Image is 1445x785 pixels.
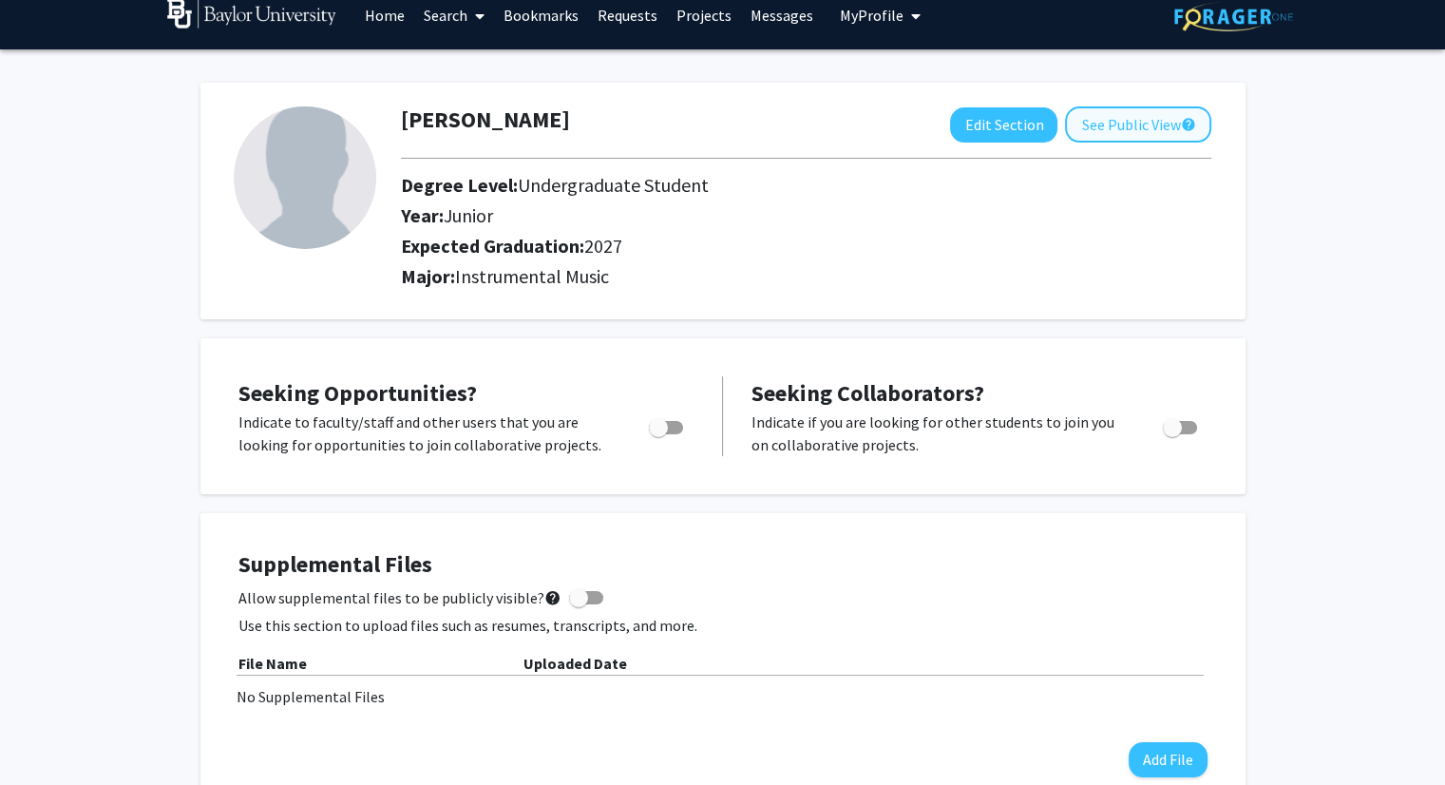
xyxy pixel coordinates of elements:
[1180,113,1195,136] mat-icon: help
[523,654,627,673] b: Uploaded Date
[238,614,1207,637] p: Use this section to upload files such as resumes, transcripts, and more.
[238,586,561,609] span: Allow supplemental files to be publicly visible?
[544,586,561,609] mat-icon: help
[1155,411,1207,439] div: Toggle
[584,234,622,258] span: 2027
[950,107,1057,143] button: Edit Section
[401,235,1079,258] h2: Expected Graduation:
[14,699,81,771] iframe: Chat
[401,174,1079,197] h2: Degree Level:
[455,264,609,288] span: Instrumental Music
[751,411,1127,456] p: Indicate if you are looking for other students to join you on collaborative projects.
[840,6,903,25] span: My Profile
[238,378,477,408] span: Seeking Opportunities?
[641,411,694,439] div: Toggle
[401,265,1211,288] h2: Major:
[401,204,1079,227] h2: Year:
[238,654,307,673] b: File Name
[444,203,493,227] span: Junior
[1065,106,1211,143] button: See Public View
[238,411,613,456] p: Indicate to faculty/staff and other users that you are looking for opportunities to join collabor...
[751,378,984,408] span: Seeking Collaborators?
[237,685,1209,708] div: No Supplemental Files
[518,173,709,197] span: Undergraduate Student
[1129,742,1207,777] button: Add File
[238,551,1207,579] h4: Supplemental Files
[234,106,376,249] img: Profile Picture
[401,106,570,134] h1: [PERSON_NAME]
[1174,2,1293,31] img: ForagerOne Logo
